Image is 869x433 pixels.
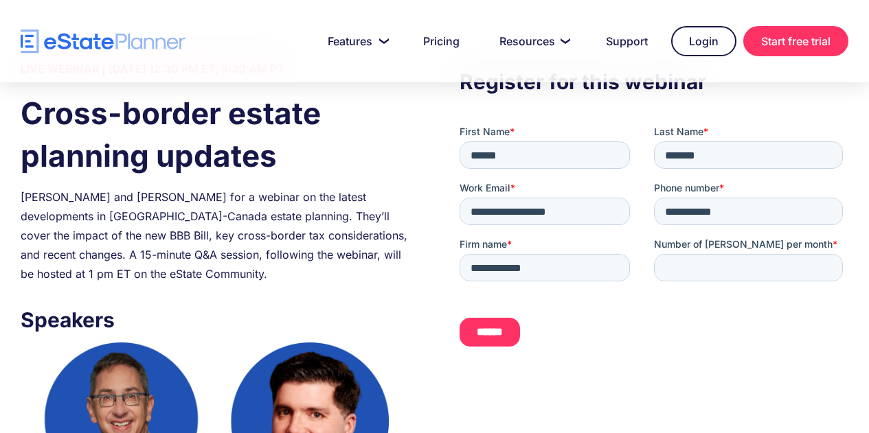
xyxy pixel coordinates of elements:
a: Login [671,26,736,56]
a: Start free trial [743,26,848,56]
h1: Cross-border estate planning updates [21,92,409,177]
a: home [21,30,185,54]
a: Pricing [407,27,476,55]
h3: Speakers [21,304,409,336]
a: Features [311,27,400,55]
iframe: Form 0 [460,125,848,358]
div: [PERSON_NAME] and [PERSON_NAME] for a webinar on the latest developments in [GEOGRAPHIC_DATA]-Can... [21,187,409,283]
a: Resources [483,27,583,55]
a: Support [589,27,664,55]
